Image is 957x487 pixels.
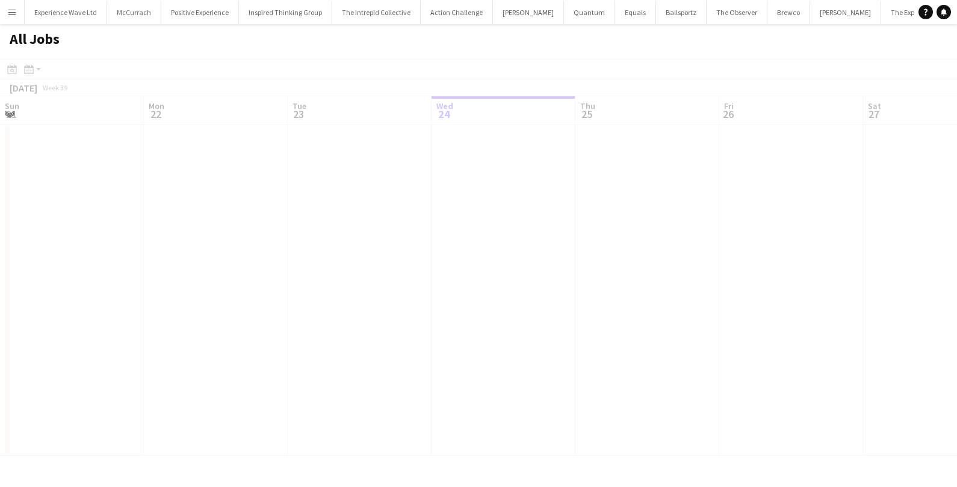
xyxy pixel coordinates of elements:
button: The Observer [707,1,767,24]
button: Positive Experience [161,1,239,24]
button: Brewco [767,1,810,24]
button: The Intrepid Collective [332,1,421,24]
button: Equals [615,1,656,24]
button: [PERSON_NAME] [810,1,881,24]
button: Inspired Thinking Group [239,1,332,24]
button: Action Challenge [421,1,493,24]
button: Experience Wave Ltd [25,1,107,24]
button: [PERSON_NAME] [493,1,564,24]
button: McCurrach [107,1,161,24]
button: Ballsportz [656,1,707,24]
button: Quantum [564,1,615,24]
